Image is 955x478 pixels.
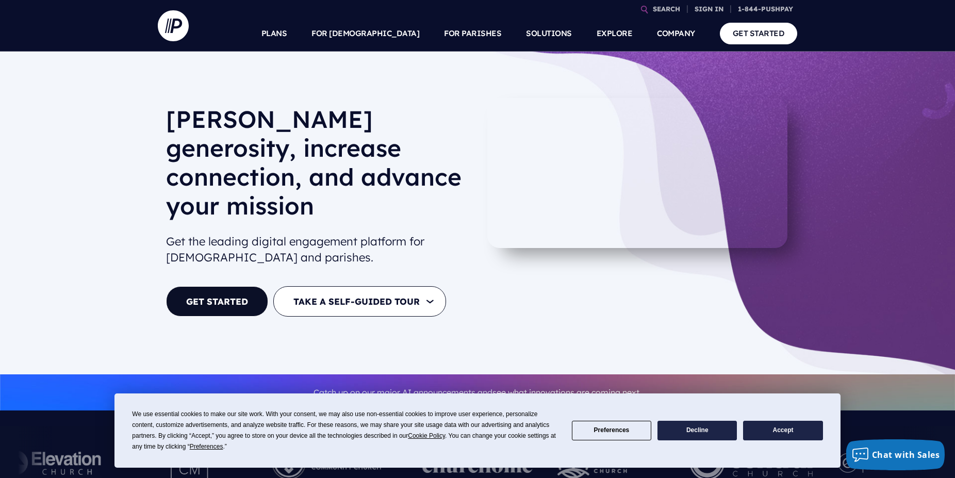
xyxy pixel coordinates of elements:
[572,421,651,441] button: Preferences
[492,387,641,398] a: see what innovations are coming next.
[743,421,822,441] button: Accept
[657,15,695,52] a: COMPANY
[132,409,559,452] div: We use essential cookies to make our site work. With your consent, we may also use non-essential ...
[261,15,287,52] a: PLANS
[166,105,469,228] h1: [PERSON_NAME] generosity, increase connection, and advance your mission
[846,439,945,470] button: Chat with Sales
[166,229,469,270] h2: Get the leading digital engagement platform for [DEMOGRAPHIC_DATA] and parishes.
[166,381,789,404] p: Catch up on our major AI announcements and
[166,286,268,317] a: GET STARTED
[657,421,737,441] button: Decline
[273,286,446,317] button: TAKE A SELF-GUIDED TOUR
[190,443,223,450] span: Preferences
[597,15,633,52] a: EXPLORE
[311,15,419,52] a: FOR [DEMOGRAPHIC_DATA]
[526,15,572,52] a: SOLUTIONS
[114,393,841,468] div: Cookie Consent Prompt
[408,432,445,439] span: Cookie Policy
[720,23,798,44] a: GET STARTED
[444,15,501,52] a: FOR PARISHES
[872,449,940,460] span: Chat with Sales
